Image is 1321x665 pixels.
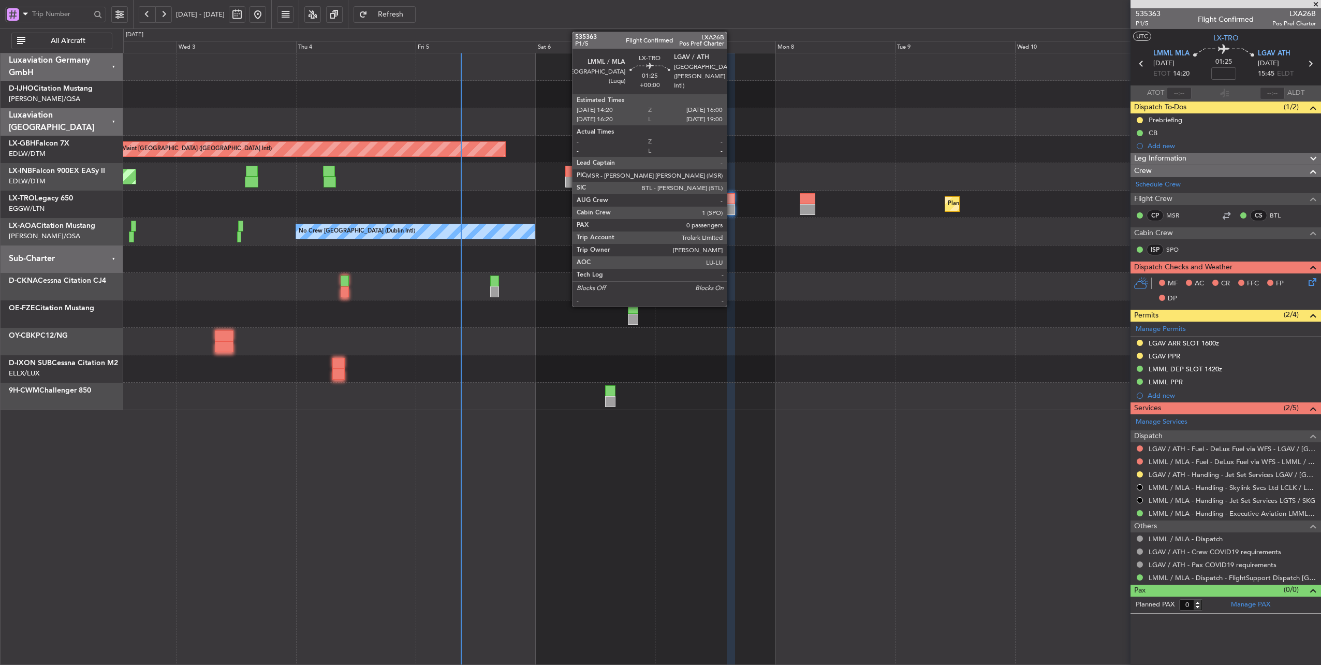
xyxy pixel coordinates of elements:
[9,177,46,186] a: EDLW/DTM
[1284,402,1299,413] span: (2/5)
[9,387,39,394] span: 9H-CWM
[9,85,34,92] span: D-IJHO
[1166,211,1190,220] a: MSR
[1276,279,1284,289] span: FP
[9,167,105,175] a: LX-INBFalcon 900EX EASy II
[1134,521,1157,532] span: Others
[9,359,118,367] a: D-IXON SUBCessna Citation M2
[1148,391,1316,400] div: Add new
[1215,57,1232,67] span: 01:25
[1134,165,1152,177] span: Crew
[9,85,93,92] a: D-IJHOCitation Mustang
[1136,8,1161,19] span: 535363
[1136,180,1181,190] a: Schedule Crew
[1198,14,1254,25] div: Flight Confirmed
[1277,69,1294,79] span: ELDT
[27,37,109,45] span: All Aircraft
[1153,59,1175,69] span: [DATE]
[1149,496,1315,505] a: LMML / MLA - Handling - Jet Set Services LGTS / SKG
[1195,279,1204,289] span: AC
[1136,600,1175,610] label: Planned PAX
[948,196,1016,212] div: Planned Maint Dusseldorf
[1149,352,1180,360] div: LGAV PPR
[1134,262,1232,273] span: Dispatch Checks and Weather
[9,369,39,378] a: ELLX/LUX
[11,33,112,49] button: All Aircraft
[1272,8,1316,19] span: LXA26B
[1136,19,1161,28] span: P1/5
[1147,210,1164,221] div: CP
[9,305,94,312] a: OE-FZECitation Mustang
[32,6,91,22] input: Trip Number
[775,41,895,53] div: Mon 8
[536,41,655,53] div: Sat 6
[1258,69,1274,79] span: 15:45
[9,332,36,339] span: OY-CBK
[1149,378,1183,386] div: LMML PPR
[9,387,91,394] a: 9H-CWMChallenger 850
[9,195,73,202] a: LX-TROLegacy 650
[9,204,45,213] a: EGGW/LTN
[1168,279,1178,289] span: MF
[9,277,38,284] span: D-CKNA
[1221,279,1230,289] span: CR
[1149,483,1316,492] a: LMML / MLA - Handling - Skylink Svcs Ltd LCLK / LCA
[1247,279,1259,289] span: FFC
[1284,102,1299,112] span: (1/2)
[1136,417,1187,427] a: Manage Services
[1149,457,1316,466] a: LMML / MLA - Fuel - DeLux Fuel via WFS - LMML / MLA
[370,11,412,18] span: Refresh
[1166,245,1190,254] a: SPO
[9,140,35,147] span: LX-GBH
[9,195,35,202] span: LX-TRO
[1270,211,1293,220] a: BTL
[9,140,69,147] a: LX-GBHFalcon 7X
[1134,430,1163,442] span: Dispatch
[99,141,272,157] div: Planned Maint [GEOGRAPHIC_DATA] ([GEOGRAPHIC_DATA] Intl)
[296,41,416,53] div: Thu 4
[1149,365,1222,373] div: LMML DEP SLOT 1420z
[895,41,1015,53] div: Tue 9
[177,41,296,53] div: Wed 3
[1134,402,1161,414] span: Services
[1231,600,1270,610] a: Manage PAX
[9,222,36,229] span: LX-AOA
[1134,585,1146,597] span: Pax
[9,277,106,284] a: D-CKNACessna Citation CJ4
[126,31,143,39] div: [DATE]
[1134,310,1158,322] span: Permits
[1148,141,1316,150] div: Add new
[9,332,68,339] a: OY-CBKPC12/NG
[1153,49,1190,59] span: LMML MLA
[1272,19,1316,28] span: Pos Pref Charter
[176,10,225,19] span: [DATE] - [DATE]
[1258,49,1290,59] span: LGAV ATH
[1173,69,1190,79] span: 14:20
[1149,547,1281,556] a: LGAV / ATH - Crew COVID19 requirements
[9,167,32,175] span: LX-INB
[9,149,46,158] a: EDLW/DTM
[354,6,416,23] button: Refresh
[1149,115,1182,124] div: Prebriefing
[1250,210,1267,221] div: CS
[299,224,415,239] div: No Crew [GEOGRAPHIC_DATA] (Dublin Intl)
[1287,88,1304,98] span: ALDT
[1133,32,1151,41] button: UTC
[1147,244,1164,255] div: ISP
[1134,193,1172,205] span: Flight Crew
[1147,88,1164,98] span: ATOT
[1136,324,1186,335] a: Manage Permits
[1284,309,1299,320] span: (2/4)
[9,359,52,367] span: D-IXON SUB
[9,94,80,104] a: [PERSON_NAME]/QSA
[1149,560,1276,569] a: LGAV / ATH - Pax COVID19 requirements
[1284,584,1299,595] span: (0/0)
[1258,59,1279,69] span: [DATE]
[1149,128,1157,137] div: CB
[9,232,80,241] a: [PERSON_NAME]/QSA
[1149,339,1219,348] div: LGAV ARR SLOT 1600z
[1134,102,1186,113] span: Dispatch To-Dos
[1015,41,1135,53] div: Wed 10
[1168,294,1177,304] span: DP
[1134,227,1173,239] span: Cabin Crew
